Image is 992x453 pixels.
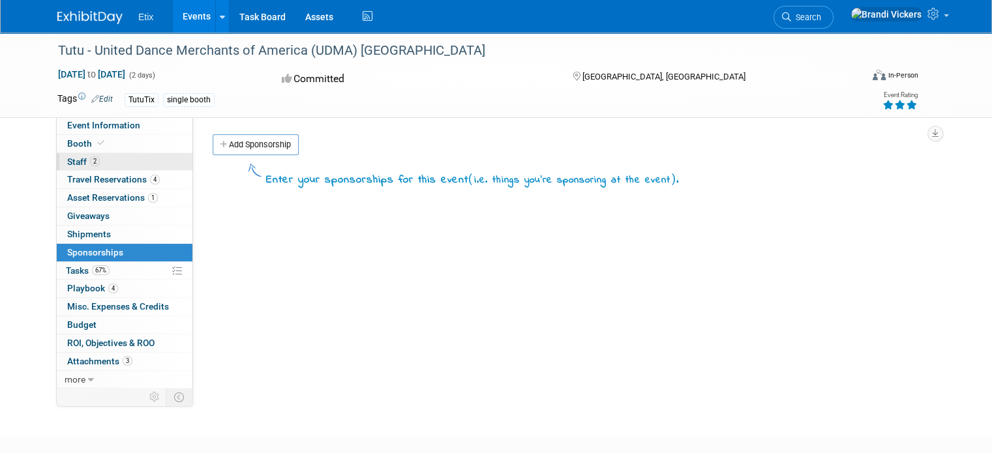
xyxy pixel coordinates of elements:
[873,70,886,80] img: Format-Inperson.png
[57,171,192,188] a: Travel Reservations4
[57,135,192,153] a: Booth
[57,226,192,243] a: Shipments
[474,173,670,187] span: i.e. things you're sponsoring at the event
[57,207,192,225] a: Giveaways
[67,301,169,312] span: Misc. Expenses & Credits
[123,356,132,366] span: 3
[67,156,100,167] span: Staff
[166,388,193,405] td: Toggle Event Tabs
[57,153,192,171] a: Staff2
[67,319,97,330] span: Budget
[57,244,192,261] a: Sponsorships
[138,12,153,22] span: Etix
[468,172,474,185] span: (
[57,334,192,352] a: ROI, Objectives & ROO
[128,71,155,80] span: (2 days)
[67,192,158,203] span: Asset Reservations
[57,117,192,134] a: Event Information
[888,70,918,80] div: In-Person
[850,7,922,22] img: Brandi Vickers
[67,138,107,149] span: Booth
[582,72,745,81] span: [GEOGRAPHIC_DATA], [GEOGRAPHIC_DATA]
[791,12,821,22] span: Search
[791,68,918,87] div: Event Format
[57,371,192,388] a: more
[57,92,113,107] td: Tags
[67,229,111,239] span: Shipments
[53,39,845,63] div: Tutu - United Dance Merchants of America (UDMA) [GEOGRAPHIC_DATA]
[90,156,100,166] span: 2
[266,171,679,188] div: Enter your sponsorships for this event .
[774,6,834,29] a: Search
[57,189,192,207] a: Asset Reservations1
[57,11,123,24] img: ExhibitDay
[125,93,158,107] div: TutuTix
[66,265,110,276] span: Tasks
[143,388,166,405] td: Personalize Event Tab Strip
[57,262,192,280] a: Tasks67%
[67,211,110,221] span: Giveaways
[67,174,160,184] span: Travel Reservations
[882,92,918,98] div: Event Rating
[57,68,126,80] span: [DATE] [DATE]
[57,353,192,370] a: Attachments3
[670,172,676,185] span: )
[148,193,158,203] span: 1
[57,280,192,297] a: Playbook4
[92,265,110,275] span: 67%
[213,134,299,155] a: Add Sponsorship
[278,68,552,91] div: Committed
[163,93,215,107] div: single booth
[67,338,155,348] span: ROI, Objectives & ROO
[150,175,160,184] span: 4
[67,120,140,130] span: Event Information
[67,247,123,257] span: Sponsorships
[57,316,192,334] a: Budget
[85,69,98,80] span: to
[91,95,113,104] a: Edit
[67,283,118,293] span: Playbook
[108,284,118,293] span: 4
[57,298,192,315] a: Misc. Expenses & Credits
[65,374,85,385] span: more
[98,139,104,147] i: Booth reservation complete
[67,356,132,366] span: Attachments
